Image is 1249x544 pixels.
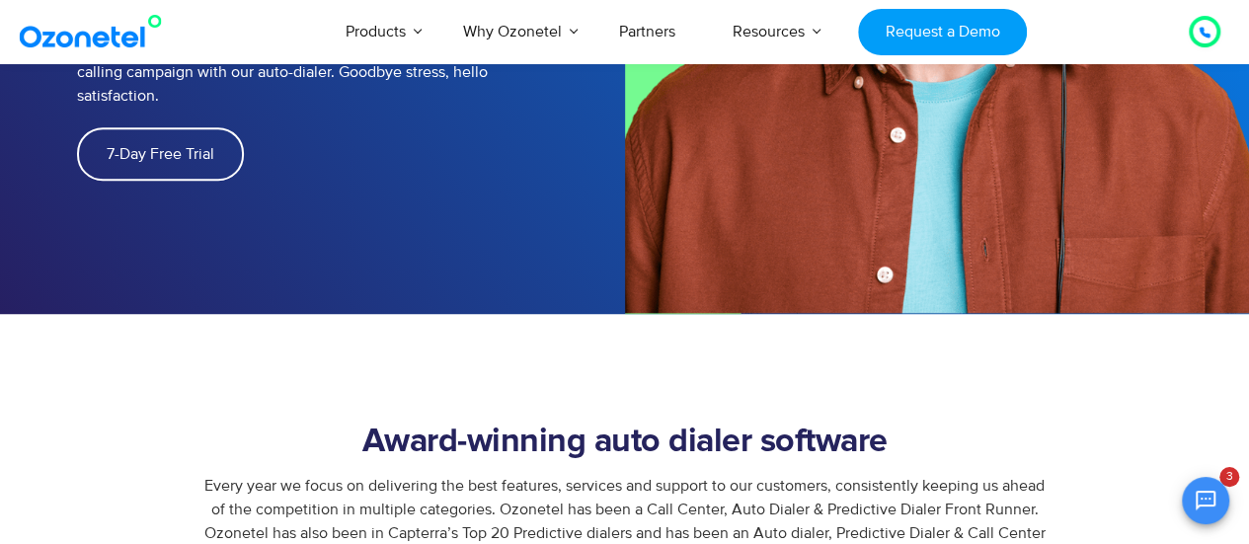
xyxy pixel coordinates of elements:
[858,9,1027,55] a: Request a Demo
[77,423,1173,462] h2: Award-winning auto dialer software
[77,127,244,181] a: 7-Day Free Trial
[1219,467,1239,487] span: 3
[1182,477,1229,524] button: Open chat
[107,146,214,162] span: 7-Day Free Trial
